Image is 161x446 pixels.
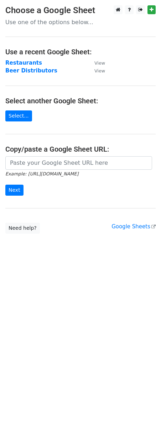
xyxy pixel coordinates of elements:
[125,412,161,446] iframe: Chat Widget
[5,48,156,56] h4: Use a recent Google Sheet:
[5,171,78,176] small: Example: [URL][DOMAIN_NAME]
[5,110,32,121] a: Select...
[5,18,156,26] p: Use one of the options below...
[5,185,24,196] input: Next
[5,223,40,234] a: Need help?
[5,145,156,153] h4: Copy/paste a Google Sheet URL:
[5,156,152,170] input: Paste your Google Sheet URL here
[87,67,105,74] a: View
[94,60,105,66] small: View
[5,97,156,105] h4: Select another Google Sheet:
[87,60,105,66] a: View
[94,68,105,74] small: View
[5,67,57,74] a: Beer Distributors
[111,223,156,230] a: Google Sheets
[5,60,42,66] a: Restaurants
[5,5,156,16] h3: Choose a Google Sheet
